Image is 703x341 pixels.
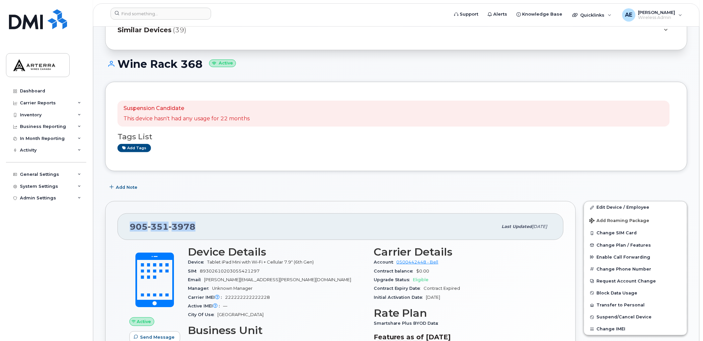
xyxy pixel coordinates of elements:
[502,224,532,229] span: Last updated
[584,227,687,239] button: Change SIM Card
[397,260,438,265] a: 0500442448 - Bell
[374,321,442,326] span: Smartshare Plus BYOD Data
[225,295,270,300] span: 222222222222228
[584,201,687,213] a: Edit Device / Employee
[188,303,223,308] span: Active IMEI
[597,315,652,320] span: Suspend/Cancel Device
[169,222,195,232] span: 3978
[426,295,440,300] span: [DATE]
[209,59,236,67] small: Active
[522,11,563,18] span: Knowledge Base
[568,8,616,22] div: Quicklinks
[374,246,552,258] h3: Carrier Details
[638,15,675,20] span: Wireless Admin
[597,243,651,248] span: Change Plan / Features
[116,184,137,190] span: Add Note
[111,8,211,20] input: Find something...
[584,275,687,287] button: Request Account Change
[512,8,567,21] a: Knowledge Base
[374,269,417,274] span: Contract balance
[584,239,687,251] button: Change Plan / Features
[584,323,687,335] button: Change IMEI
[117,133,675,141] h3: Tags List
[188,260,207,265] span: Device
[173,25,186,35] span: (39)
[188,295,225,300] span: Carrier IMEI
[217,312,264,317] span: [GEOGRAPHIC_DATA]
[584,251,687,263] button: Enable Call Forwarding
[584,213,687,227] button: Add Roaming Package
[130,222,195,232] span: 905
[207,260,314,265] span: Tablet iPad Mini with Wi-Fi + Cellular 7.9" (6th Gen)
[625,11,633,19] span: AE
[424,286,460,291] span: Contract Expired
[584,263,687,275] button: Change Phone Number
[589,218,650,224] span: Add Roaming Package
[200,269,260,274] span: 89302610203055421297
[450,8,483,21] a: Support
[140,334,175,340] span: Send Message
[212,286,253,291] span: Unknown Manager
[148,222,169,232] span: 351
[460,11,479,18] span: Support
[188,286,212,291] span: Manager
[188,269,200,274] span: SIM
[123,105,250,112] p: Suspension Candidate
[374,286,424,291] span: Contract Expiry Date
[374,277,413,282] span: Upgrade Status
[374,307,552,319] h3: Rate Plan
[117,25,172,35] span: Similar Devices
[188,312,217,317] span: City Of Use
[105,58,687,70] h1: Wine Rack 368
[638,10,675,15] span: [PERSON_NAME]
[105,181,143,193] button: Add Note
[374,333,552,341] h3: Features as of [DATE]
[188,246,366,258] h3: Device Details
[374,295,426,300] span: Initial Activation Date
[188,277,204,282] span: Email
[223,303,227,308] span: —
[597,255,651,260] span: Enable Call Forwarding
[417,269,430,274] span: $0.00
[584,287,687,299] button: Block Data Usage
[618,8,687,22] div: Alexander Erofeev
[117,144,151,152] a: Add tags
[584,311,687,323] button: Suspend/Cancel Device
[532,224,547,229] span: [DATE]
[581,12,605,18] span: Quicklinks
[483,8,512,21] a: Alerts
[137,318,151,325] span: Active
[188,324,366,336] h3: Business Unit
[413,277,429,282] span: Eligible
[204,277,351,282] span: [PERSON_NAME][EMAIL_ADDRESS][PERSON_NAME][DOMAIN_NAME]
[374,260,397,265] span: Account
[123,115,250,123] p: This device hasn't had any usage for 22 months
[584,299,687,311] button: Transfer to Personal
[494,11,508,18] span: Alerts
